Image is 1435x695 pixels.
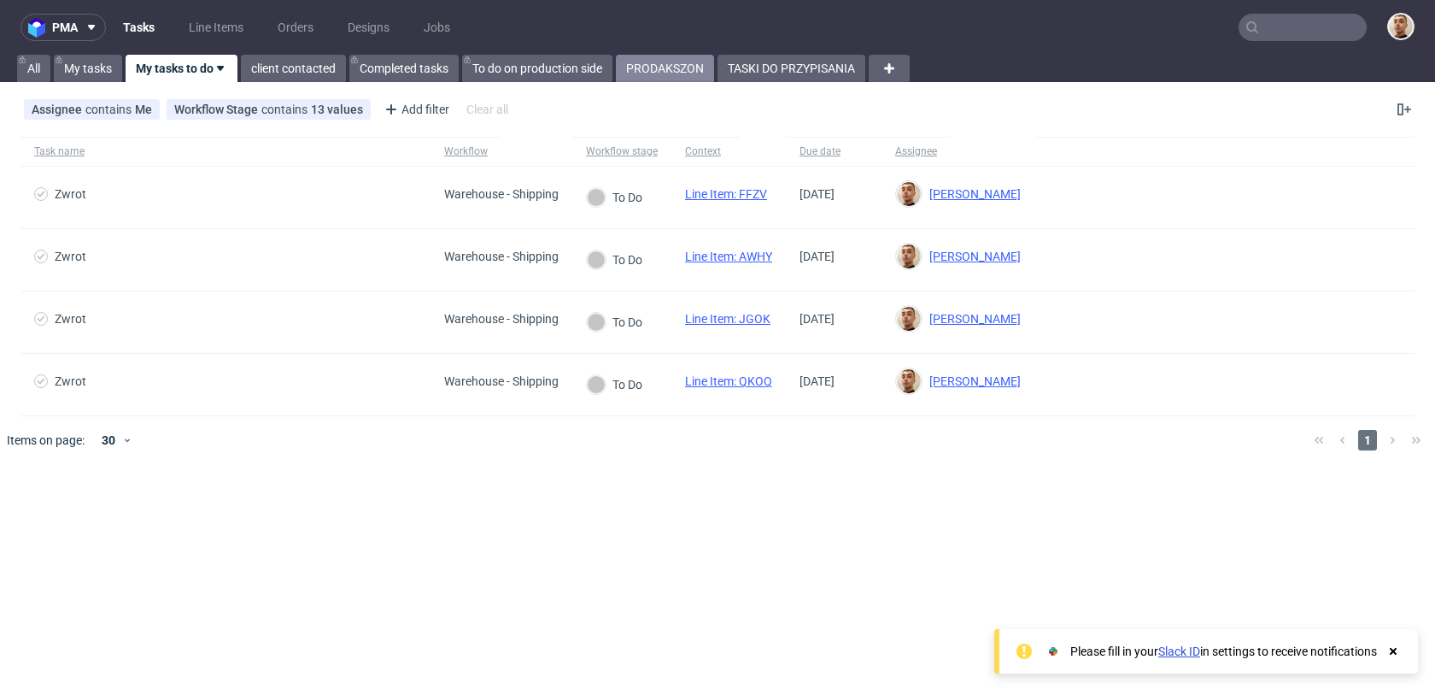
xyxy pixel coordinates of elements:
span: Assignee [32,103,85,116]
div: Context [685,144,726,158]
div: Workflow stage [586,144,658,158]
div: Workflow [444,144,488,158]
span: pma [52,21,78,33]
div: Me [135,103,152,116]
a: To do on production side [462,55,612,82]
span: contains [261,103,311,116]
span: Items on page: [7,432,85,449]
span: Workflow Stage [174,103,261,116]
div: Zwrot [55,187,86,201]
span: [PERSON_NAME] [922,250,1021,263]
a: PRODAKSZON [616,55,714,82]
div: Add filter [378,96,453,123]
span: contains [85,103,135,116]
span: Due date [799,144,868,159]
img: Bartłomiej Leśniczuk [1389,15,1413,38]
img: logo [28,18,52,38]
img: Bartłomiej Leśniczuk [897,369,921,393]
a: Jobs [413,14,460,41]
img: Bartłomiej Leśniczuk [897,182,921,206]
div: Warehouse - Shipping [444,312,559,326]
a: Line Items [179,14,254,41]
div: To Do [587,313,642,332]
div: To Do [587,375,642,394]
div: Warehouse - Shipping [444,187,559,201]
a: My tasks to do [126,55,237,82]
span: [DATE] [799,312,835,326]
div: To Do [587,250,642,269]
a: TASKI DO PRZYPISANIA [717,55,865,82]
div: Assignee [895,144,937,158]
div: Warehouse - Shipping [444,250,559,263]
img: Bartłomiej Leśniczuk [897,244,921,268]
img: Bartłomiej Leśniczuk [897,307,921,331]
a: Designs [337,14,400,41]
span: Task name [34,144,417,159]
img: Slack [1045,643,1062,660]
span: [PERSON_NAME] [922,374,1021,388]
div: Clear all [463,97,512,121]
a: Slack ID [1158,645,1200,658]
div: 30 [91,428,122,452]
a: Orders [267,14,324,41]
div: 13 values [311,103,363,116]
div: Warehouse - Shipping [444,374,559,388]
span: [DATE] [799,374,835,388]
span: [PERSON_NAME] [922,312,1021,326]
span: [DATE] [799,187,835,201]
a: Line Item: FFZV [685,187,767,201]
a: My tasks [54,55,122,82]
div: To Do [587,188,642,207]
a: Tasks [113,14,165,41]
a: Line Item: QKOQ [685,374,772,388]
a: Line Item: JGOK [685,312,770,326]
a: All [17,55,50,82]
span: 1 [1358,430,1377,451]
span: [PERSON_NAME] [922,187,1021,201]
button: pma [20,14,106,41]
span: [DATE] [799,250,835,263]
a: Completed tasks [349,55,459,82]
a: Line Item: AWHY [685,250,772,263]
div: Zwrot [55,312,86,326]
a: client contacted [241,55,346,82]
div: Zwrot [55,374,86,388]
div: Please fill in your in settings to receive notifications [1070,643,1377,660]
div: Zwrot [55,250,86,263]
